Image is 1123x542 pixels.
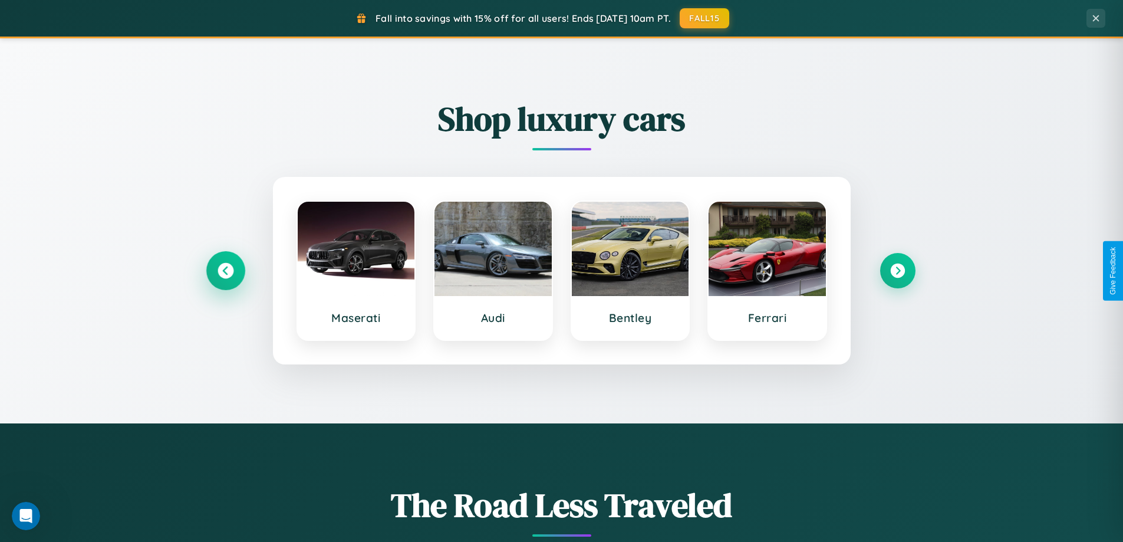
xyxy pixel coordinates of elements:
[376,12,671,24] span: Fall into savings with 15% off for all users! Ends [DATE] 10am PT.
[208,482,915,528] h1: The Road Less Traveled
[720,311,814,325] h3: Ferrari
[446,311,540,325] h3: Audi
[208,96,915,142] h2: Shop luxury cars
[680,8,729,28] button: FALL15
[309,311,403,325] h3: Maserati
[1109,247,1117,295] div: Give Feedback
[12,502,40,530] iframe: Intercom live chat
[584,311,677,325] h3: Bentley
